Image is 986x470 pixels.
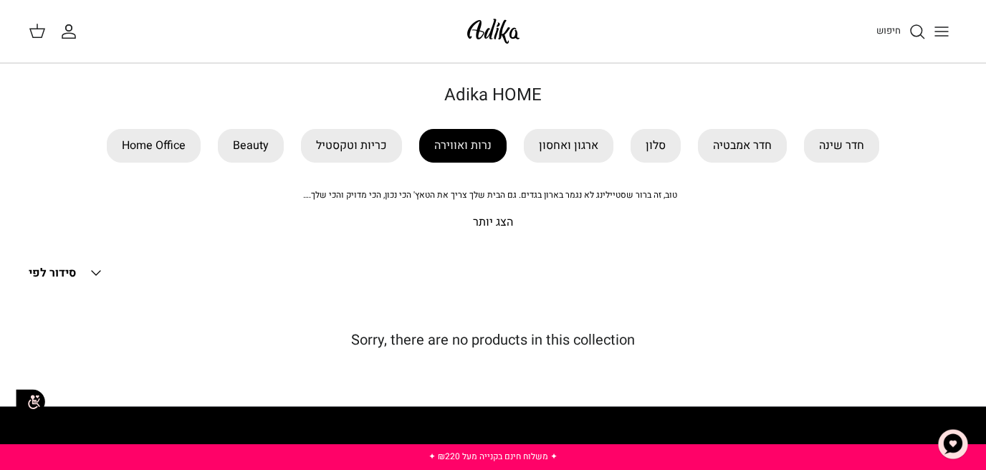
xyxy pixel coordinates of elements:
span: חיפוש [876,24,901,37]
a: חדר שינה [804,129,879,163]
a: כריות וטקסטיל [301,129,402,163]
button: Toggle menu [926,16,957,47]
span: טוב, זה ברור שסטיילינג לא נגמר בארון בגדים. גם הבית שלך צריך את הטאץ' הכי נכון, הכי מדויק והכי שלך. [303,188,677,201]
a: חדר אמבטיה [698,129,787,163]
a: חיפוש [876,23,926,40]
img: accessibility_icon02.svg [11,382,50,421]
a: ארגון ואחסון [524,129,613,163]
button: סידור לפי [29,257,105,289]
a: Home Office [107,129,201,163]
button: צ'אט [932,423,975,466]
a: החשבון שלי [60,23,83,40]
p: הצג יותר [29,214,957,232]
img: Adika IL [463,14,524,48]
a: Beauty [218,129,284,163]
a: נרות ואווירה [419,129,507,163]
h1: Adika HOME [29,85,957,106]
a: ✦ משלוח חינם בקנייה מעל ₪220 ✦ [429,450,557,463]
span: סידור לפי [29,264,76,282]
h5: Sorry, there are no products in this collection [29,332,957,349]
a: סלון [631,129,681,163]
